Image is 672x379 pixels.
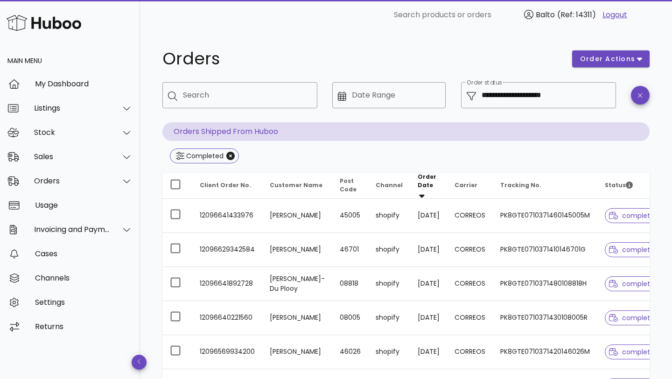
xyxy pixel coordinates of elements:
[34,152,110,161] div: Sales
[192,335,262,369] td: 12096569934200
[447,335,493,369] td: CORREOS
[332,233,368,267] td: 46701
[410,233,447,267] td: [DATE]
[35,322,133,331] div: Returns
[368,301,410,335] td: shopify
[332,267,368,301] td: 08818
[192,267,262,301] td: 12096641892728
[262,267,332,301] td: [PERSON_NAME]-Du Plooy
[609,212,654,219] span: complete
[447,173,493,199] th: Carrier
[192,301,262,335] td: 12096640221560
[262,199,332,233] td: [PERSON_NAME]
[270,181,322,189] span: Customer Name
[467,79,502,86] label: Order status
[184,151,224,161] div: Completed
[7,13,81,33] img: Huboo Logo
[572,50,650,67] button: order actions
[35,274,133,282] div: Channels
[192,199,262,233] td: 12096641433976
[192,233,262,267] td: 12096629342584
[493,335,597,369] td: PK8GTE0710371420146026M
[262,233,332,267] td: [PERSON_NAME]
[605,181,633,189] span: Status
[368,267,410,301] td: shopify
[34,176,110,185] div: Orders
[410,173,447,199] th: Order Date: Sorted descending. Activate to remove sorting.
[34,128,110,137] div: Stock
[410,199,447,233] td: [DATE]
[332,173,368,199] th: Post Code
[410,267,447,301] td: [DATE]
[332,199,368,233] td: 45005
[609,349,654,355] span: complete
[418,173,436,189] span: Order Date
[192,173,262,199] th: Client Order No.
[262,173,332,199] th: Customer Name
[597,173,666,199] th: Status
[340,177,357,193] span: Post Code
[493,301,597,335] td: PK8GTE0710371430108005R
[493,233,597,267] td: PK8GTE0710371410146701G
[35,79,133,88] div: My Dashboard
[447,233,493,267] td: CORREOS
[609,281,654,287] span: complete
[368,233,410,267] td: shopify
[262,301,332,335] td: [PERSON_NAME]
[200,181,251,189] span: Client Order No.
[580,54,636,64] span: order actions
[447,267,493,301] td: CORREOS
[493,267,597,301] td: PK8GTE0710371480108818H
[557,9,596,20] span: (Ref: 14311)
[602,9,627,21] a: Logout
[609,315,654,321] span: complete
[35,201,133,210] div: Usage
[262,335,332,369] td: [PERSON_NAME]
[536,9,555,20] span: Balto
[35,249,133,258] div: Cases
[609,246,654,253] span: complete
[493,173,597,199] th: Tracking No.
[368,335,410,369] td: shopify
[332,301,368,335] td: 08005
[34,225,110,234] div: Invoicing and Payments
[455,181,477,189] span: Carrier
[376,181,403,189] span: Channel
[226,152,235,160] button: Close
[162,122,650,141] p: Orders Shipped From Huboo
[410,335,447,369] td: [DATE]
[368,199,410,233] td: shopify
[368,173,410,199] th: Channel
[35,298,133,307] div: Settings
[34,104,110,112] div: Listings
[162,50,561,67] h1: Orders
[447,301,493,335] td: CORREOS
[332,335,368,369] td: 46026
[500,181,541,189] span: Tracking No.
[410,301,447,335] td: [DATE]
[493,199,597,233] td: PK8GTE0710371460145005M
[447,199,493,233] td: CORREOS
